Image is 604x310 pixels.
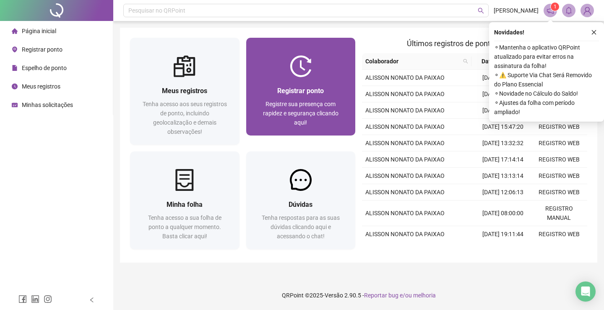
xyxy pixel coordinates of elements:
div: Open Intercom Messenger [575,281,596,302]
span: Página inicial [22,28,56,34]
td: REGISTRO MANUAL [531,201,587,226]
span: Colaborador [365,57,460,66]
span: Registrar ponto [277,87,324,95]
span: file [12,65,18,71]
span: Reportar bug e/ou melhoria [364,292,436,299]
span: Registre sua presença com rapidez e segurança clicando aqui! [263,101,338,126]
span: Minhas solicitações [22,102,73,108]
span: environment [12,47,18,52]
td: REGISTRO WEB [531,226,587,242]
img: 71534 [581,4,594,17]
td: REGISTRO WEB [531,151,587,168]
span: Dúvidas [289,201,312,208]
span: [PERSON_NAME] [494,6,539,15]
td: [DATE] 15:47:20 [475,119,531,135]
th: Data/Hora [471,53,526,70]
span: Novidades ! [494,28,524,37]
span: clock-circle [12,83,18,89]
td: [DATE] 13:13:14 [475,168,531,184]
a: Minha folhaTenha acesso a sua folha de ponto a qualquer momento. Basta clicar aqui! [130,151,240,249]
a: Meus registrosTenha acesso aos seus registros de ponto, incluindo geolocalização e demais observa... [130,38,240,145]
span: close [591,29,597,35]
span: Últimos registros de ponto sincronizados [407,39,542,48]
span: ⚬ Mantenha o aplicativo QRPoint atualizado para evitar erros na assinatura da folha! [494,43,599,70]
span: ALISSON NONATO DA PAIXAO [365,231,445,237]
span: linkedin [31,295,39,303]
span: bell [565,7,573,14]
span: ⚬ Novidade no Cálculo do Saldo! [494,89,599,98]
span: notification [547,7,554,14]
td: REGISTRO WEB [531,119,587,135]
td: [DATE] 08:00:00 [475,201,531,226]
span: ALISSON NONATO DA PAIXAO [365,210,445,216]
span: Meus registros [162,87,207,95]
span: Tenha respostas para as suas dúvidas clicando aqui e acessando o chat! [262,214,340,240]
span: schedule [12,102,18,108]
span: Espelho de ponto [22,65,67,71]
span: Versão [325,292,343,299]
span: ALISSON NONATO DA PAIXAO [365,189,445,195]
span: left [89,297,95,303]
span: ALISSON NONATO DA PAIXAO [365,172,445,179]
td: [DATE] 17:14:14 [475,151,531,168]
span: instagram [44,295,52,303]
span: Tenha acesso a sua folha de ponto a qualquer momento. Basta clicar aqui! [148,214,221,240]
td: [DATE] 06:53:32 [475,70,531,86]
span: search [461,55,470,68]
span: Tenha acesso aos seus registros de ponto, incluindo geolocalização e demais observações! [143,101,227,135]
td: [DATE] 12:06:13 [475,184,531,201]
span: 1 [554,4,557,10]
span: Minha folha [167,201,203,208]
footer: QRPoint © 2025 - 2.90.5 - [113,281,604,310]
span: ALISSON NONATO DA PAIXAO [365,140,445,146]
span: ALISSON NONATO DA PAIXAO [365,123,445,130]
span: ALISSON NONATO DA PAIXAO [365,156,445,163]
a: Registrar pontoRegistre sua presença com rapidez e segurança clicando aqui! [246,38,356,135]
span: ALISSON NONATO DA PAIXAO [365,91,445,97]
td: [DATE] 13:11:26 [475,86,531,102]
sup: 1 [551,3,559,11]
span: ALISSON NONATO DA PAIXAO [365,74,445,81]
span: ⚬ Ajustes da folha com período ampliado! [494,98,599,117]
td: REGISTRO WEB [531,184,587,201]
td: [DATE] 07:59:15 [475,102,531,119]
td: [DATE] 19:11:44 [475,226,531,242]
span: ALISSON NONATO DA PAIXAO [365,107,445,114]
td: REGISTRO WEB [531,135,587,151]
span: search [478,8,484,14]
span: facebook [18,295,27,303]
span: Registrar ponto [22,46,62,53]
span: ⚬ ⚠️ Suporte Via Chat Será Removido do Plano Essencial [494,70,599,89]
span: Meus registros [22,83,60,90]
span: home [12,28,18,34]
span: search [463,59,468,64]
td: REGISTRO WEB [531,168,587,184]
span: Data/Hora [475,57,516,66]
a: DúvidasTenha respostas para as suas dúvidas clicando aqui e acessando o chat! [246,151,356,249]
td: [DATE] 13:32:32 [475,135,531,151]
